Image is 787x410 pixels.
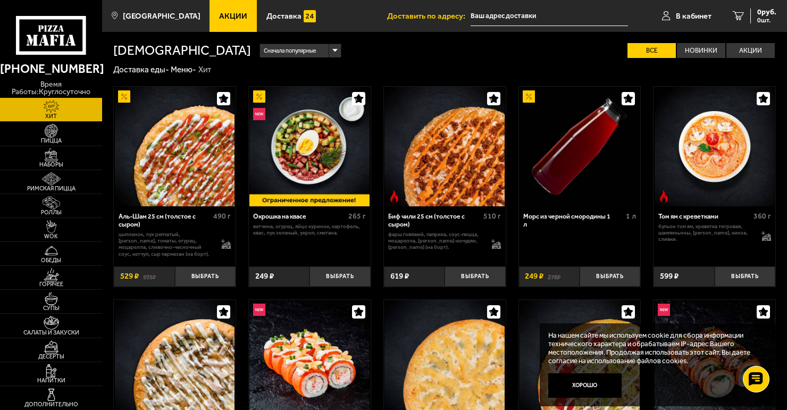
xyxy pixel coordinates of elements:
span: 265 г [348,212,366,221]
button: Выбрать [580,266,640,287]
p: ветчина, огурец, яйцо куриное, картофель, квас, лук зеленый, укроп, сметана. [253,223,366,237]
span: Акции [219,12,247,20]
img: Новинка [658,304,670,316]
img: Окрошка на квасе [249,87,370,207]
img: Новинка [253,108,265,120]
div: Аль-Шам 25 см (толстое с сыром) [119,213,211,229]
span: В кабинет [676,12,711,20]
a: АкционныйАль-Шам 25 см (толстое с сыром) [114,87,236,207]
span: 529 ₽ [120,272,139,280]
span: Доставка [266,12,302,20]
img: Биф чили 25 см (толстое с сыром) [384,87,505,207]
div: Хит [198,64,211,75]
span: 360 г [753,212,771,221]
label: Новинки [677,43,725,58]
span: Доставить по адресу: [387,12,471,20]
h1: [DEMOGRAPHIC_DATA] [113,44,251,57]
img: Новинка [253,304,265,316]
span: 0 руб. [757,9,776,16]
label: Все [627,43,676,58]
a: АкционныйНовинкаОкрошка на квасе [249,87,371,207]
label: Акции [726,43,775,58]
img: Аль-Шам 25 см (толстое с сыром) [115,87,235,207]
img: 15daf4d41897b9f0e9f617042186c801.svg [304,10,316,22]
button: Выбрать [309,266,370,287]
p: фарш говяжий, паприка, соус-пицца, моцарелла, [PERSON_NAME]-кочудян, [PERSON_NAME] (на борт). [388,231,483,251]
p: бульон том ям, креветка тигровая, шампиньоны, [PERSON_NAME], кинза, сливки. [658,223,753,243]
p: цыпленок, лук репчатый, [PERSON_NAME], томаты, огурец, моцарелла, сливочно-чесночный соус, кетчуп... [119,231,213,257]
span: Сначала популярные [264,43,316,58]
button: Хорошо [548,373,622,398]
span: 0 шт. [757,17,776,23]
div: Морс из черной смородины 1 л [523,213,623,229]
div: Окрошка на квасе [253,213,346,221]
span: 619 ₽ [390,272,409,280]
img: Акционный [253,90,265,103]
span: 1 л [626,212,636,221]
div: Том ям с креветками [658,213,751,221]
p: На нашем сайте мы используем cookie для сбора информации технического характера и обрабатываем IP... [548,331,761,365]
img: Акционный [118,90,130,103]
button: Выбрать [715,266,775,287]
span: 249 ₽ [255,272,274,280]
img: Том ям с креветками [655,87,775,207]
span: 510 г [483,212,501,221]
a: Меню- [171,65,196,74]
a: Острое блюдоТом ям с креветками [654,87,775,207]
button: Выбрать [445,266,505,287]
span: 249 ₽ [525,272,543,280]
s: 595 ₽ [143,272,156,280]
a: Острое блюдоБиф чили 25 см (толстое с сыром) [384,87,506,207]
a: Доставка еды- [113,65,169,74]
button: Выбрать [175,266,236,287]
img: Острое блюдо [658,190,670,203]
s: 278 ₽ [548,272,560,280]
img: Острое блюдо [388,190,400,203]
input: Ваш адрес доставки [471,6,628,26]
span: 490 г [213,212,231,221]
span: [GEOGRAPHIC_DATA] [123,12,200,20]
div: Биф чили 25 см (толстое с сыром) [388,213,481,229]
img: Акционный [523,90,535,103]
span: 599 ₽ [660,272,679,280]
img: Морс из черной смородины 1 л [520,87,640,207]
a: АкционныйМорс из черной смородины 1 л [519,87,641,207]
